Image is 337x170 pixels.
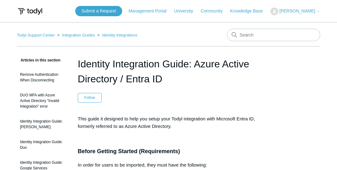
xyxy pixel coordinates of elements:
p: This guide it designed to help you setup your Todyl integration with Microsoft Entra ID, formerly... [78,115,259,130]
a: Community [201,8,229,14]
button: [PERSON_NAME] [270,7,320,15]
a: Knowledge Base [230,8,269,14]
a: Management Portal [128,8,173,14]
a: Todyl Support Center [17,33,55,37]
input: Search [227,29,320,41]
span: Articles in this section [17,58,60,62]
button: Follow Article [78,93,102,102]
a: Submit a Request [75,6,122,16]
a: Identity Integration Guide: [PERSON_NAME] [17,115,68,133]
span: [PERSON_NAME] [279,8,315,13]
a: University [174,8,199,14]
a: Identity Integration Guide: Duo [17,136,68,153]
img: Todyl Support Center Help Center home page [17,6,43,17]
h1: Identity Integration Guide: Azure Active Directory / Entra ID [78,56,259,86]
p: In order for users to be imported, they must have the following: [78,161,259,169]
a: DUO MFA with Azure Active Directory "Invalid Integration" error [17,89,68,112]
a: Identity Integrations [102,33,137,37]
li: Identity Integrations [96,33,137,37]
li: Integration Guides [56,33,96,37]
a: Integration Guides [62,33,95,37]
h3: Before Getting Started (Requirements) [78,147,259,156]
a: Remove Authentication When Disconnecting [17,69,68,86]
li: Todyl Support Center [17,33,56,37]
